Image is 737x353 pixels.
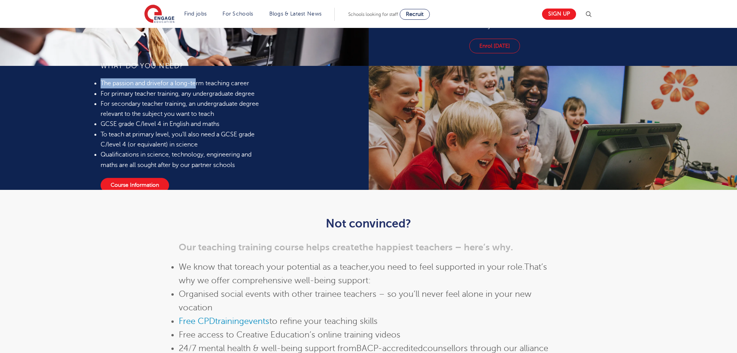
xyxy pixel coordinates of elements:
span: Recruit [406,11,424,17]
a: Course Information [101,178,169,193]
a: For Schools [222,11,253,17]
li: GCSE grade C/level 4 in English and maths [101,119,268,129]
a: Free CPDtrainingevents [179,317,269,326]
h2: Not convinced? [179,217,558,230]
span: Free access to Creative Education’s online training videos [179,330,400,339]
span: To teach at primary level, you’ll also need a GCSE grade C/level 4 (or equivalent) in science [101,131,255,148]
span: reach your potential as a teacher, [243,262,370,272]
span: training [215,317,244,326]
a: Blogs & Latest News [269,11,322,17]
a: Sign up [542,9,576,20]
li: We know that to you need to feel supported in your role. [179,260,558,288]
h3: the happiest teachers – here’s why. [179,242,558,253]
li: to refine your teaching skills [179,315,558,328]
li: Organised social events with other trainee teachers – so you’ll never feel alone in your new voca... [179,288,558,315]
img: Engage Education [144,5,174,24]
li: For secondary teacher training, an undergraduate degree relevant to the subject you want to teach [101,99,268,119]
span: Qualifications in science, technology, engineering and maths are all sought after by our partner ... [101,151,251,168]
span: for a long-term teaching career [161,80,249,87]
span: Schools looking for staff [348,12,398,17]
a: Enrol [DATE] [469,39,520,53]
a: Find jobs [184,11,207,17]
li: The passion and drive [101,79,268,89]
span: Free CPD [179,317,215,326]
span: 24/7 mental health & well-being support from [179,344,356,353]
span: events [244,317,269,326]
li: For primary teacher training, any undergraduate degree [101,89,268,99]
span: BACP-accredited [356,344,423,353]
a: Recruit [400,9,430,20]
span: Our teaching training course helps create [179,242,359,253]
h4: What do you need? [101,62,268,71]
